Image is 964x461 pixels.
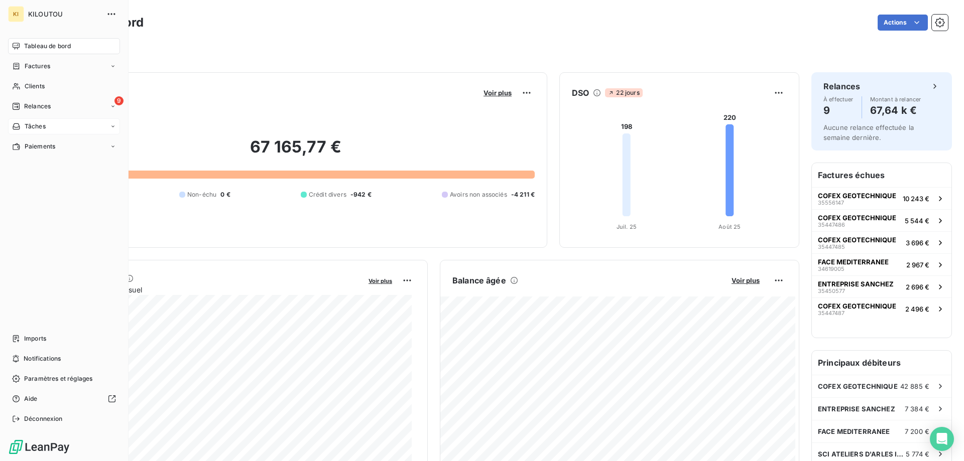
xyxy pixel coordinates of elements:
button: COFEX GEOTECHNIQUE354474853 696 € [812,231,951,253]
h6: Relances [823,80,860,92]
a: Imports [8,331,120,347]
span: -942 € [350,190,372,199]
span: Paiements [25,142,55,151]
button: ENTREPRISE SANCHEZ354505772 696 € [812,275,951,297]
a: Clients [8,78,120,94]
span: FACE MEDITERRANEE [818,258,889,266]
span: 35447485 [818,244,845,250]
span: 7 384 € [905,405,929,413]
span: 2 967 € [906,261,929,269]
span: Voir plus [732,276,760,284]
span: Aide [24,394,38,403]
span: 2 496 € [905,305,929,313]
span: 9 [114,96,124,105]
span: 35447486 [818,222,845,228]
span: COFEX GEOTECHNIQUE [818,302,896,310]
button: Voir plus [480,88,515,97]
span: 3 696 € [906,239,929,247]
span: 35447487 [818,310,845,316]
span: ENTREPRISE SANCHEZ [818,280,894,288]
span: Tableau de bord [24,42,71,51]
a: Paramètres et réglages [8,371,120,387]
span: Tâches [25,122,46,131]
a: Tâches [8,118,120,134]
button: FACE MEDITERRANEE346190052 967 € [812,253,951,275]
span: Paramètres et réglages [24,374,92,383]
span: -4 211 € [511,190,535,199]
span: Imports [24,334,46,343]
h4: 67,64 k € [870,102,921,118]
span: COFEX GEOTECHNIQUE [818,192,896,200]
a: 9Relances [8,98,120,114]
button: Voir plus [366,276,395,285]
span: À effectuer [823,96,854,102]
span: Voir plus [369,277,392,284]
tspan: Juil. 25 [617,223,637,230]
span: 35556147 [818,200,844,206]
span: Notifications [24,354,61,363]
span: 22 jours [605,88,642,97]
button: Actions [878,15,928,31]
div: Open Intercom Messenger [930,427,954,451]
img: Logo LeanPay [8,439,70,455]
span: KILOUTOU [28,10,100,18]
button: COFEX GEOTECHNIQUE354474865 544 € [812,209,951,231]
button: Voir plus [729,276,763,285]
span: 10 243 € [903,195,929,203]
h4: 9 [823,102,854,118]
span: 42 885 € [900,382,929,390]
a: Factures [8,58,120,74]
span: 34619005 [818,266,845,272]
span: COFEX GEOTECHNIQUE [818,214,896,222]
span: Déconnexion [24,414,63,423]
span: SCI ATELIERS D'ARLES IMMOBILIER [818,450,906,458]
h6: DSO [572,87,589,99]
span: COFEX GEOTECHNIQUE [818,382,898,390]
a: Paiements [8,138,120,155]
span: Clients [25,82,45,91]
span: 5 544 € [905,217,929,225]
span: Crédit divers [309,190,346,199]
span: COFEX GEOTECHNIQUE [818,236,896,244]
h6: Factures échues [812,163,951,187]
span: FACE MEDITERRANEE [818,427,890,435]
span: 35450577 [818,288,845,294]
span: Montant à relancer [870,96,921,102]
span: 5 774 € [906,450,929,458]
a: Aide [8,391,120,407]
span: 7 200 € [905,427,929,435]
button: COFEX GEOTECHNIQUE3555614710 243 € [812,187,951,209]
tspan: Août 25 [718,223,741,230]
span: Factures [25,62,50,71]
h6: Principaux débiteurs [812,351,951,375]
a: Tableau de bord [8,38,120,54]
span: 0 € [220,190,230,199]
h2: 67 165,77 € [57,137,535,167]
span: Relances [24,102,51,111]
span: Voir plus [484,89,512,97]
span: Non-échu [187,190,216,199]
span: Aucune relance effectuée la semaine dernière. [823,123,914,141]
div: KI [8,6,24,22]
span: 2 696 € [906,283,929,291]
span: Avoirs non associés [450,190,507,199]
span: Chiffre d'affaires mensuel [57,284,361,295]
span: ENTREPRISE SANCHEZ [818,405,895,413]
button: COFEX GEOTECHNIQUE354474872 496 € [812,297,951,320]
h6: Balance âgée [452,274,506,286]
